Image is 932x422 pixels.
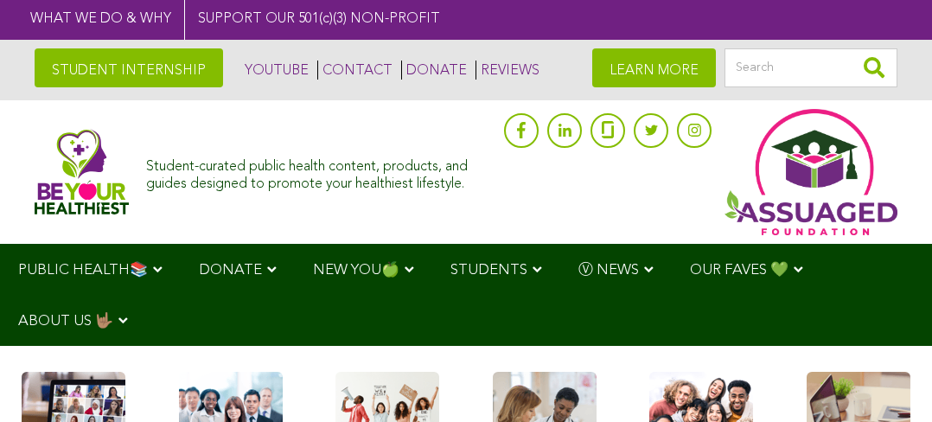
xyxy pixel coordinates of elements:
span: STUDENTS [450,263,527,278]
span: PUBLIC HEALTH📚 [18,263,148,278]
input: Search [725,48,897,87]
span: OUR FAVES 💚 [690,263,788,278]
span: Ⓥ NEWS [578,263,639,278]
a: REVIEWS [476,61,539,80]
span: ABOUT US 🤟🏽 [18,314,113,329]
span: NEW YOU🍏 [313,263,399,278]
a: DONATE [401,61,467,80]
img: Assuaged App [725,109,897,235]
img: Assuaged [35,129,129,214]
a: YOUTUBE [240,61,309,80]
iframe: Chat Widget [846,339,932,422]
div: Student-curated public health content, products, and guides designed to promote your healthiest l... [146,150,495,192]
a: LEARN MORE [592,48,716,87]
a: STUDENT INTERNSHIP [35,48,223,87]
a: CONTACT [317,61,393,80]
span: DONATE [199,263,262,278]
img: glassdoor [602,121,614,138]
